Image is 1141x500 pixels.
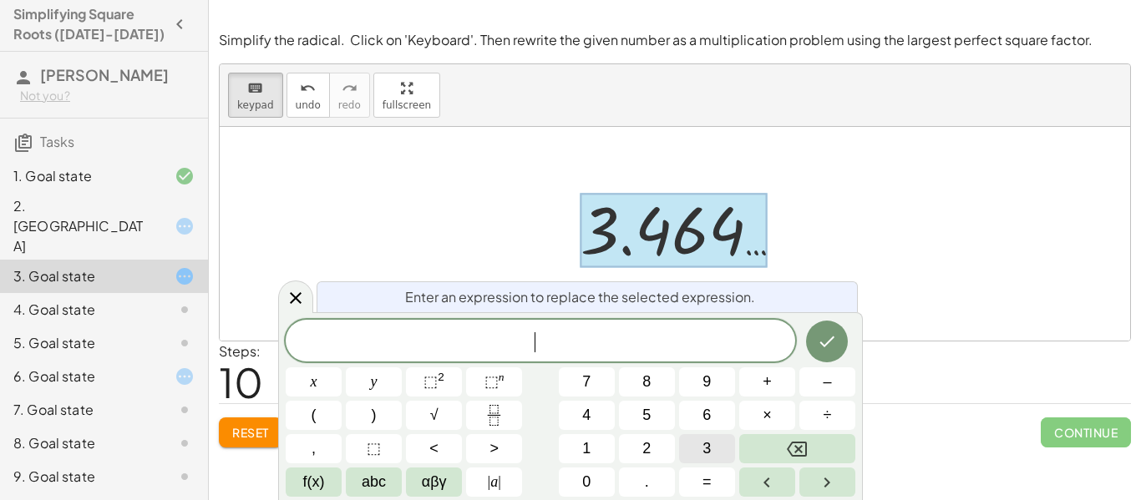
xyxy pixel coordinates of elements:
[739,401,795,430] button: Times
[824,404,832,427] span: ÷
[642,371,651,393] span: 8
[13,333,148,353] div: 5. Goal state
[303,471,325,493] span: f(x)
[582,404,591,427] span: 4
[286,434,342,463] button: ,
[311,371,317,393] span: x
[13,4,165,44] h4: Simplifying Square Roots ([DATE]-[DATE])
[286,467,342,497] button: Functions
[645,471,649,493] span: .
[466,401,522,430] button: Fraction
[20,88,195,104] div: Not you?
[219,356,263,407] span: 10
[346,367,402,396] button: y
[430,404,439,427] span: √
[342,78,358,98] i: redo
[559,434,615,463] button: 1
[406,434,462,463] button: Less than
[763,371,772,393] span: +
[13,266,148,286] div: 3. Goal state
[312,437,316,460] span: ,
[13,166,148,186] div: 1. Goal state
[175,400,195,420] i: Task not started.
[371,371,378,393] span: y
[823,371,831,393] span: –
[429,437,439,460] span: <
[13,366,148,386] div: 6. Goal state
[806,321,848,362] button: Done
[484,373,499,390] span: ⬚
[679,367,735,396] button: 9
[372,404,377,427] span: )
[296,99,321,111] span: undo
[466,467,522,497] button: Absolute value
[346,467,402,497] button: Alphabet
[175,333,195,353] i: Task not started.
[619,434,675,463] button: 2
[466,434,522,463] button: Greater than
[702,471,712,493] span: =
[488,471,501,493] span: a
[679,401,735,430] button: 6
[489,437,499,460] span: >
[739,367,795,396] button: Plus
[237,99,274,111] span: keypad
[405,287,755,307] span: Enter an expression to replace the selected expression.
[763,404,772,427] span: ×
[739,434,855,463] button: Backspace
[219,31,1131,50] p: Simplify the radical. Click on 'Keyboard'. Then rewrite the given number as a multiplication prob...
[642,404,651,427] span: 5
[175,166,195,186] i: Task finished and correct.
[438,371,444,383] sup: 2
[219,342,261,360] label: Steps:
[175,467,195,487] i: Task not started.
[40,65,169,84] span: [PERSON_NAME]
[13,400,148,420] div: 7. Goal state
[498,473,501,490] span: |
[13,300,148,320] div: 4. Goal state
[13,467,148,487] div: 9. Goal state
[422,471,447,493] span: αβγ
[13,196,148,256] div: 2. [GEOGRAPHIC_DATA]
[300,78,316,98] i: undo
[286,367,342,396] button: x
[466,367,522,396] button: Superscript
[286,401,342,430] button: (
[702,371,711,393] span: 9
[423,373,438,390] span: ⬚
[406,467,462,497] button: Greek alphabet
[287,73,330,118] button: undoundo
[346,401,402,430] button: )
[559,467,615,497] button: 0
[799,401,855,430] button: Divide
[679,434,735,463] button: 3
[329,73,370,118] button: redoredo
[383,99,431,111] span: fullscreen
[247,78,263,98] i: keyboard
[175,266,195,286] i: Task started.
[406,367,462,396] button: Squared
[702,437,711,460] span: 3
[219,417,282,447] button: Reset
[559,401,615,430] button: 4
[799,367,855,396] button: Minus
[619,401,675,430] button: 5
[373,73,440,118] button: fullscreen
[232,425,269,440] span: Reset
[488,473,491,490] span: |
[642,437,651,460] span: 2
[619,367,675,396] button: 8
[175,433,195,453] i: Task not started.
[175,216,195,236] i: Task started.
[228,73,283,118] button: keyboardkeypad
[338,99,361,111] span: redo
[367,437,381,460] span: ⬚
[739,467,795,497] button: Left arrow
[679,467,735,497] button: Equals
[799,467,855,497] button: Right arrow
[13,433,148,453] div: 8. Goal state
[346,434,402,463] button: Placeholder
[582,371,591,393] span: 7
[40,133,74,150] span: Tasks
[619,467,675,497] button: .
